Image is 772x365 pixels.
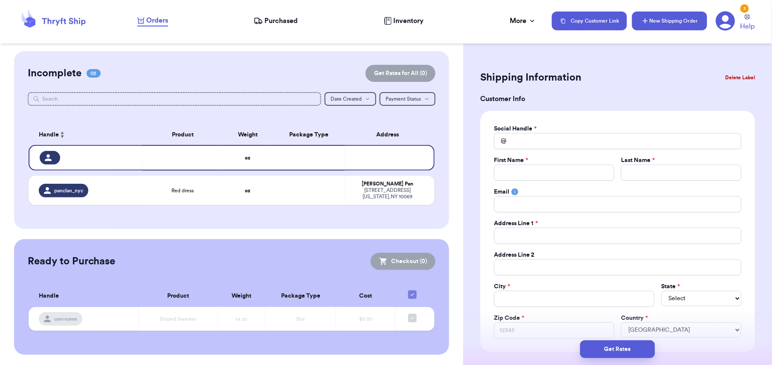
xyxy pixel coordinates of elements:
[142,125,223,145] th: Product
[54,316,77,322] span: username
[296,316,305,322] span: Box
[264,16,298,26] span: Purchased
[494,188,509,196] label: Email
[632,12,707,30] button: New Shipping Order
[494,133,506,149] div: @
[28,255,116,268] h2: Ready to Purchase
[87,69,101,78] span: 02
[245,155,251,160] strong: oz
[716,11,735,31] a: 3
[137,15,168,26] a: Orders
[235,316,247,322] span: xx oz
[580,340,655,358] button: Get Rates
[54,187,83,194] span: panclan_nyc
[336,285,395,307] th: Cost
[366,65,435,82] button: Get Rates for All (0)
[740,14,755,32] a: Help
[28,92,322,106] input: Search
[740,4,749,13] div: 3
[380,92,435,106] button: Payment Status
[494,251,534,259] label: Address Line 2
[59,130,66,140] button: Sort ascending
[494,219,538,228] label: Address Line 1
[740,21,755,32] span: Help
[494,322,614,339] input: 12345
[384,16,424,26] a: Inventory
[39,130,59,139] span: Handle
[351,181,425,187] div: [PERSON_NAME] Pan
[480,71,581,84] h2: Shipping Information
[160,316,197,322] span: Striped Sweater
[621,314,648,322] label: Country
[254,16,298,26] a: Purchased
[218,285,265,307] th: Weight
[272,125,345,145] th: Package Type
[325,92,376,106] button: Date Created
[359,316,372,322] span: $0.00
[345,125,435,145] th: Address
[371,253,435,270] button: Checkout (0)
[139,285,218,307] th: Product
[351,187,425,200] div: [STREET_ADDRESS] [US_STATE] , NY 10069
[28,67,81,80] h2: Incomplete
[552,12,627,30] button: Copy Customer Link
[494,156,528,165] label: First Name
[494,125,537,133] label: Social Handle
[331,96,362,101] span: Date Created
[39,292,59,301] span: Handle
[386,96,421,101] span: Payment Status
[480,94,755,104] h3: Customer Info
[621,156,655,165] label: Last Name
[393,16,424,26] span: Inventory
[661,282,680,291] label: State
[223,125,272,145] th: Weight
[146,15,168,26] span: Orders
[494,314,524,322] label: Zip Code
[172,187,194,194] span: Red dress
[265,285,337,307] th: Package Type
[510,16,537,26] div: More
[245,188,251,193] strong: oz
[494,282,510,291] label: City
[722,68,758,87] button: Delete Label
